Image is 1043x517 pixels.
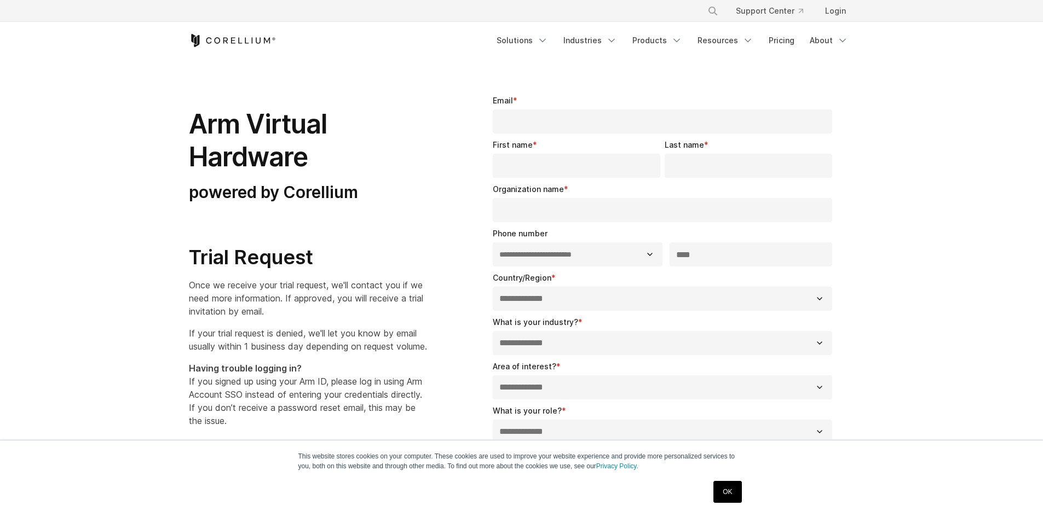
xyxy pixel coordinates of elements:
a: Pricing [762,31,801,50]
span: If your trial request is denied, we'll let you know by email usually within 1 business day depend... [189,328,427,352]
strong: Having trouble logging in? [189,363,302,374]
a: Resources [691,31,760,50]
span: What is your role? [493,406,562,415]
p: This website stores cookies on your computer. These cookies are used to improve your website expe... [298,451,745,471]
a: Support Center [727,1,812,21]
span: Email [493,96,513,105]
div: Navigation Menu [694,1,855,21]
a: About [803,31,855,50]
h2: Trial Request [189,245,427,270]
a: OK [713,481,741,503]
span: Country/Region [493,273,551,282]
span: If you signed up using your Arm ID, please log in using Arm Account SSO instead of entering your ... [189,363,422,426]
span: First name [493,140,533,149]
button: Search [703,1,723,21]
a: Corellium Home [189,34,276,47]
h3: powered by Corellium [189,182,427,203]
div: Navigation Menu [490,31,855,50]
a: Login [816,1,855,21]
span: Once we receive your trial request, we'll contact you if we need more information. If approved, y... [189,280,423,317]
a: Solutions [490,31,555,50]
a: Privacy Policy. [596,462,638,470]
span: Area of interest? [493,362,556,371]
a: Products [626,31,689,50]
span: What is your industry? [493,317,578,327]
span: Organization name [493,184,564,194]
h1: Arm Virtual Hardware [189,108,427,173]
span: Phone number [493,229,548,238]
span: Last name [665,140,704,149]
a: Industries [557,31,624,50]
